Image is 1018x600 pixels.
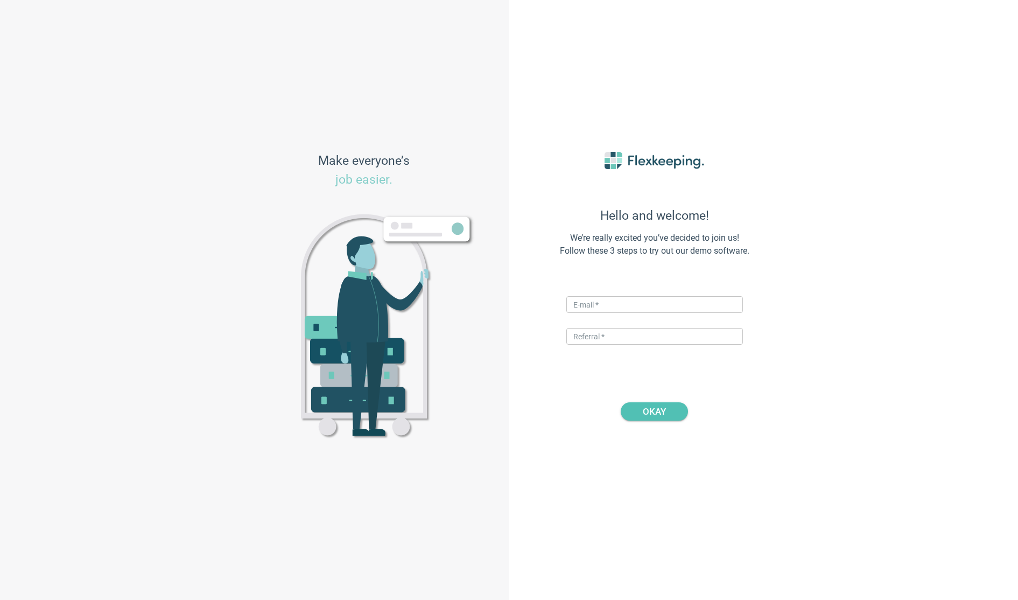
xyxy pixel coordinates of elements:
[318,152,410,190] span: Make everyone’s
[536,208,773,223] span: Hello and welcome!
[621,402,688,421] button: OKAY
[335,172,392,187] span: job easier.
[643,402,666,421] span: OKAY
[536,232,773,258] span: We’re really excited you’ve decided to join us! Follow these 3 steps to try out our demo software.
